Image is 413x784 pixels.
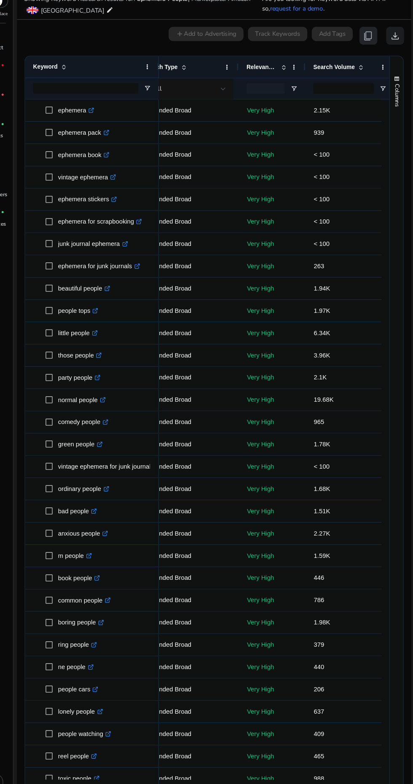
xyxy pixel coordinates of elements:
p: toxic people [76,760,115,777]
span: hub [301,7,311,17]
p: Very High [254,696,302,714]
p: Very High [254,654,302,672]
p: Ads [11,101,20,109]
span: 1.94K [317,301,333,308]
a: request for a demo [276,36,326,44]
p: beautiful people [76,296,125,314]
span: 1.59K [317,554,333,561]
p: little people [76,339,113,356]
p: ephemera pack [76,149,124,166]
p: Very High [254,549,302,566]
button: Open Filter Menu [157,112,164,119]
span: 2.1K [317,386,330,392]
span: search [47,7,57,17]
p: Very High [254,275,302,293]
p: Very High [254,612,302,629]
p: Extended Broad [159,528,239,545]
p: Sales [9,129,21,136]
p: ephemera for junk journals [76,275,153,293]
span: 6.34K [317,344,333,350]
p: lonely people [76,696,118,714]
span: fiber_manual_record [22,120,25,123]
p: normal people [76,402,121,419]
span: chat [254,8,263,16]
span: inventory_2 [10,61,20,71]
p: Very High [254,149,302,166]
p: Very High [254,128,302,145]
span: 786 [317,596,327,603]
p: Are you looking for Keyword data via API? If so, . [268,27,403,45]
button: chatChat Now [250,5,295,19]
p: Extended Broad [159,739,239,756]
p: Extended Broad [159,275,239,293]
span: 2.15K [317,133,333,140]
p: junk journal ephemera [76,254,142,272]
p: Extended Broad [159,507,239,524]
span: < 100 [317,470,332,477]
span: donut_small [10,117,20,127]
span: keyboard_arrow_down [391,7,401,17]
p: Very High [254,423,302,440]
span: campaign [10,89,20,99]
span: book_4 [10,228,20,238]
p: Very High [254,717,302,735]
p: ne people [76,654,110,672]
p: Extended Broad [159,360,239,377]
p: UK [332,4,340,19]
span: light_mode [10,767,20,777]
p: people watching [76,717,126,735]
span: Columns [392,112,400,133]
p: Extended Broad [159,402,239,419]
mat-icon: edit [121,37,128,47]
p: Extended Broad [159,612,239,629]
span: < 100 [317,238,332,245]
p: party people [76,381,116,398]
span: [GEOGRAPHIC_DATA] [59,38,119,46]
i: Showing Keyword Research results for: [44,27,148,35]
p: those people [76,360,117,377]
img: amazon.svg [5,27,28,39]
p: Product [6,73,24,81]
p: Very High [254,528,302,545]
p: Extended Broad [159,591,239,608]
span: 465 [317,744,327,750]
p: ephemera [76,128,110,145]
span: Chat Now [264,8,291,16]
p: Very High [254,191,302,208]
p: Very High [254,402,302,419]
p: boring people [76,612,119,629]
span: 3.96K [317,365,333,371]
span: 2.27K [317,533,333,540]
p: people tops [76,317,114,335]
span: < 100 [317,196,332,203]
p: Very High [254,339,302,356]
p: Extended Broad [159,149,239,166]
p: Very High [254,486,302,503]
p: Press to search [59,7,109,16]
p: Extended Broad [159,654,239,672]
p: Resources [3,240,27,248]
span: lab_profile [10,144,20,155]
p: Extended Broad [159,317,239,335]
span: Match Type [159,92,189,99]
p: vintage ephemera for junk journals [76,465,174,482]
span: / [75,7,83,16]
p: Extended Broad [159,423,239,440]
span: 988 [317,765,327,771]
input: Search Volume Filter Input [317,111,375,121]
p: ephemera book [76,170,124,187]
p: Very High [254,381,302,398]
p: green people [76,444,118,461]
p: Extended Broad [159,549,239,566]
p: Extended Broad [159,633,239,651]
p: Extended Broad [159,170,239,187]
p: Extended Broad [159,675,239,693]
span: handyman [10,172,20,182]
p: Very High [254,507,302,524]
span: 637 [317,701,327,708]
p: Very High [254,254,302,272]
p: m people [76,549,108,566]
p: Very High [254,212,302,229]
p: Very High [254,444,302,461]
input: Keyword Filter Input [52,111,152,121]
